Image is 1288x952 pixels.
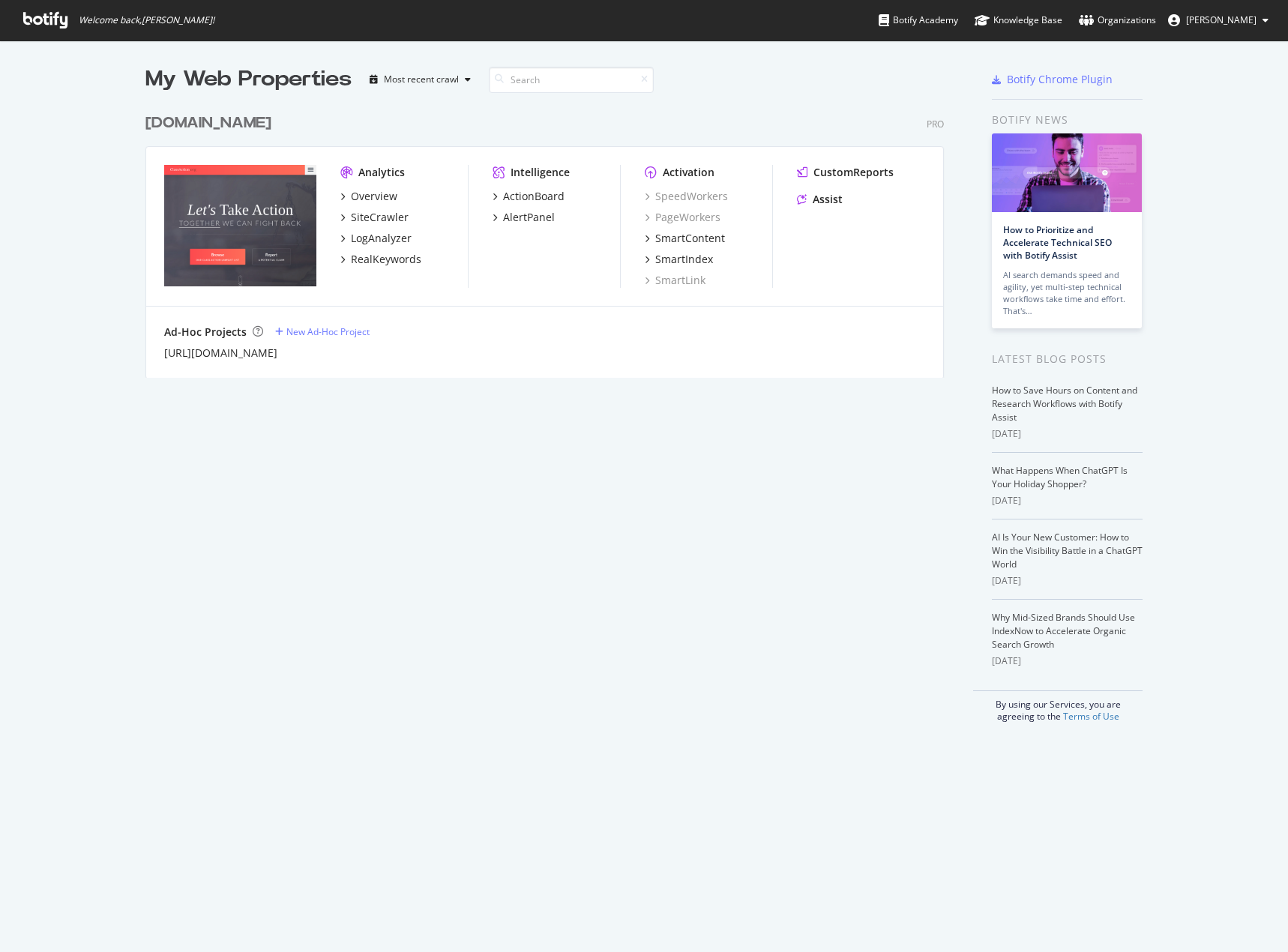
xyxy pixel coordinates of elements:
a: SmartLink [645,273,705,288]
div: SmartContent [655,231,725,246]
a: SmartIndex [645,252,713,267]
div: Intelligence [511,165,570,180]
div: [DATE] [992,654,1143,668]
button: [PERSON_NAME] [1156,8,1281,32]
div: ActionBoard [503,189,565,204]
div: Overview [351,189,397,204]
div: [DATE] [992,574,1143,588]
button: Most recent crawl [364,67,477,91]
a: How to Save Hours on Content and Research Workflows with Botify Assist [992,384,1137,424]
div: Botify Chrome Plugin [1007,72,1113,87]
div: [DATE] [992,427,1143,441]
div: Ad-Hoc Projects [164,325,247,340]
div: AlertPanel [503,210,555,225]
a: [DOMAIN_NAME] [145,112,277,134]
div: SmartIndex [655,252,713,267]
img: How to Prioritize and Accelerate Technical SEO with Botify Assist [992,133,1142,212]
a: New Ad-Hoc Project [275,325,370,338]
a: SiteCrawler [340,210,409,225]
a: AI Is Your New Customer: How to Win the Visibility Battle in a ChatGPT World [992,531,1143,570]
a: PageWorkers [645,210,720,225]
a: LogAnalyzer [340,231,412,246]
a: Overview [340,189,397,204]
div: Botify news [992,112,1143,128]
a: AlertPanel [493,210,555,225]
div: My Web Properties [145,64,352,94]
div: Botify Academy [879,13,958,28]
a: How to Prioritize and Accelerate Technical SEO with Botify Assist [1003,223,1112,262]
div: Pro [927,118,944,130]
div: CustomReports [813,165,894,180]
div: LogAnalyzer [351,231,412,246]
a: CustomReports [797,165,894,180]
div: [DATE] [992,494,1143,507]
div: SiteCrawler [351,210,409,225]
span: Patrick Hanan [1186,13,1257,26]
input: Search [489,67,654,93]
img: classaction.org [164,165,316,286]
div: [DOMAIN_NAME] [145,112,271,134]
div: New Ad-Hoc Project [286,325,370,338]
div: RealKeywords [351,252,421,267]
div: Latest Blog Posts [992,351,1143,367]
div: Analytics [358,165,405,180]
div: Most recent crawl [384,75,459,84]
a: ActionBoard [493,189,565,204]
div: Organizations [1079,13,1156,28]
a: RealKeywords [340,252,421,267]
a: [URL][DOMAIN_NAME] [164,346,277,361]
div: AI search demands speed and agility, yet multi-step technical workflows take time and effort. Tha... [1003,269,1131,317]
a: Terms of Use [1063,710,1119,723]
div: Knowledge Base [975,13,1062,28]
a: Assist [797,192,843,207]
div: grid [145,94,956,378]
a: SpeedWorkers [645,189,728,204]
a: Botify Chrome Plugin [992,72,1113,87]
span: Welcome back, [PERSON_NAME] ! [79,14,214,26]
a: What Happens When ChatGPT Is Your Holiday Shopper? [992,464,1128,490]
div: Assist [813,192,843,207]
div: By using our Services, you are agreeing to the [973,690,1143,723]
div: Activation [663,165,714,180]
a: Why Mid-Sized Brands Should Use IndexNow to Accelerate Organic Search Growth [992,611,1135,651]
a: SmartContent [645,231,725,246]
